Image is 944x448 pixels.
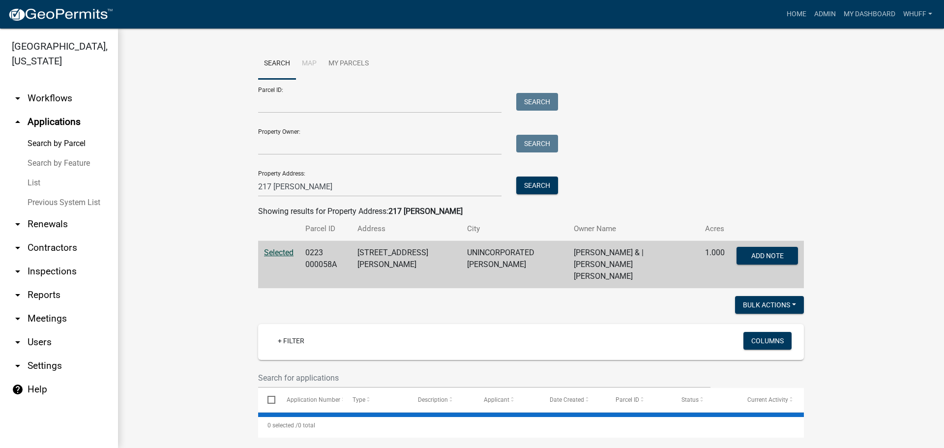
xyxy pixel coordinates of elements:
a: + Filter [270,332,312,350]
button: Columns [743,332,792,350]
span: Type [353,396,365,403]
i: arrow_drop_down [12,242,24,254]
span: Status [681,396,699,403]
th: Acres [699,217,731,240]
td: [PERSON_NAME] & | [PERSON_NAME] [PERSON_NAME] [568,241,699,289]
i: arrow_drop_down [12,360,24,372]
th: Address [352,217,461,240]
datatable-header-cell: Select [258,388,277,412]
span: Add Note [751,252,783,260]
input: Search for applications [258,368,710,388]
div: Showing results for Property Address: [258,206,804,217]
td: [STREET_ADDRESS][PERSON_NAME] [352,241,461,289]
i: arrow_drop_down [12,92,24,104]
i: arrow_drop_down [12,336,24,348]
span: 0 selected / [267,422,298,429]
button: Add Note [737,247,798,265]
span: Applicant [484,396,509,403]
th: Parcel ID [299,217,352,240]
span: Parcel ID [616,396,639,403]
datatable-header-cell: Parcel ID [606,388,672,412]
datatable-header-cell: Applicant [474,388,540,412]
button: Search [516,177,558,194]
th: City [461,217,568,240]
td: 1.000 [699,241,731,289]
datatable-header-cell: Application Number [277,388,343,412]
i: arrow_drop_down [12,313,24,325]
th: Owner Name [568,217,699,240]
datatable-header-cell: Status [672,388,738,412]
i: arrow_drop_down [12,218,24,230]
i: arrow_drop_up [12,116,24,128]
datatable-header-cell: Current Activity [738,388,804,412]
a: Search [258,48,296,80]
i: arrow_drop_down [12,266,24,277]
i: arrow_drop_down [12,289,24,301]
button: Search [516,135,558,152]
datatable-header-cell: Type [343,388,409,412]
td: UNINCORPORATED [PERSON_NAME] [461,241,568,289]
datatable-header-cell: Description [409,388,474,412]
div: 0 total [258,413,804,438]
a: whuff [899,5,936,24]
datatable-header-cell: Date Created [540,388,606,412]
a: My Parcels [323,48,375,80]
i: help [12,384,24,395]
span: Current Activity [747,396,788,403]
a: Selected [264,248,294,257]
span: Description [418,396,448,403]
button: Bulk Actions [735,296,804,314]
a: My Dashboard [840,5,899,24]
span: Application Number [287,396,340,403]
strong: 217 [PERSON_NAME] [388,207,463,216]
span: Date Created [550,396,584,403]
a: Admin [810,5,840,24]
a: Home [783,5,810,24]
td: 0223 000058A [299,241,352,289]
button: Search [516,93,558,111]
